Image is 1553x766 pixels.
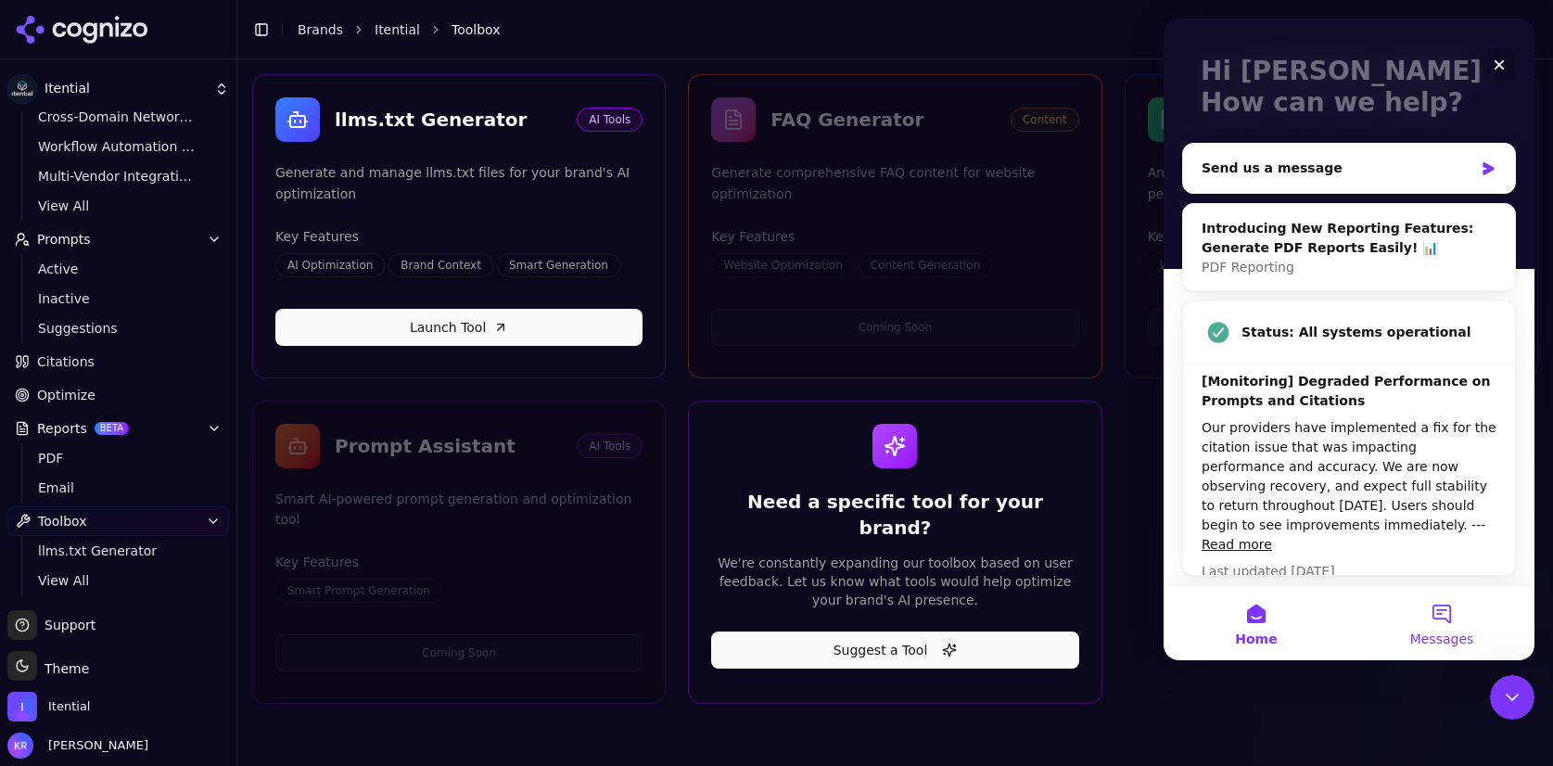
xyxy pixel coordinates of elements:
[711,632,1078,669] button: Suggest a Tool
[1164,19,1534,660] iframe: Intercom live chat
[7,692,90,721] button: Open organization switcher
[31,256,207,282] a: Active
[711,554,1078,609] div: We're constantly expanding our toolbox based on user feedback. Let us know what tools would help ...
[37,386,95,404] span: Optimize
[37,419,87,438] span: Reports
[1490,675,1534,720] iframe: Intercom live chat
[38,319,199,338] span: Suggestions
[31,104,207,130] a: Cross-Domain Network Orchestration
[38,571,199,590] span: View All
[7,347,229,377] a: Citations
[711,162,1078,205] div: Generate comprehensive FAQ content for website optimization
[770,107,996,133] div: FAQ Generator
[7,380,229,410] a: Optimize
[275,579,442,603] span: Smart Prompt Generation
[275,227,643,246] h4: Key Features
[38,197,199,215] span: View All
[37,230,91,249] span: Prompts
[7,224,229,254] button: Prompts
[38,260,199,278] span: Active
[7,733,148,759] button: Open user button
[298,20,1501,39] nav: breadcrumb
[275,309,643,346] a: Launch Tool
[38,512,87,530] span: Toolbox
[38,479,199,497] span: Email
[859,253,992,277] span: Content Generation
[31,193,207,219] a: View All
[31,134,207,160] a: Workflow Automation Platforms
[7,74,37,104] img: Itential
[275,162,643,205] div: Generate and manage llms.txt files for your brand's AI optimization
[711,489,1078,541] div: Need a specific tool for your brand?
[1148,253,1291,277] span: Website Optimization
[7,733,33,759] img: Kristen Rachels
[275,253,385,277] span: AI Optimization
[41,737,148,754] span: [PERSON_NAME]
[31,475,207,501] a: Email
[275,553,643,571] h4: Key Features
[7,414,229,443] button: ReportsBETA
[711,227,1078,246] h4: Key Features
[1011,108,1079,132] span: Content
[38,449,199,467] span: PDF
[38,167,199,185] span: Multi-Vendor Integration Solutions
[31,286,207,312] a: Inactive
[38,542,199,560] span: llms.txt Generator
[7,692,37,721] img: Itential
[335,107,562,133] div: llms.txt Generator
[37,661,89,676] span: Theme
[37,352,95,371] span: Citations
[31,538,207,564] a: llms.txt Generator
[38,137,199,156] span: Workflow Automation Platforms
[38,108,199,126] span: Cross-Domain Network Orchestration
[38,289,199,308] span: Inactive
[497,253,620,277] span: Smart Generation
[577,434,643,458] span: AI Tools
[95,422,129,435] span: BETA
[37,616,95,634] span: Support
[375,20,420,39] a: Itential
[1148,162,1515,205] div: Analyze and optimize website schema for better performance
[388,253,493,277] span: Brand Context
[31,445,207,471] a: PDF
[275,489,643,531] div: Smart AI-powered prompt generation and optimization tool
[31,568,207,594] a: View All
[48,698,90,715] span: Itential
[577,108,643,132] span: AI Tools
[335,433,562,459] div: Prompt Assistant
[1148,227,1515,246] h4: Key Features
[45,81,207,97] span: Itential
[7,506,229,536] button: Toolbox
[711,253,854,277] span: Website Optimization
[298,22,343,37] a: Brands
[452,20,501,39] span: Toolbox
[31,315,207,341] a: Suggestions
[31,163,207,189] a: Multi-Vendor Integration Solutions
